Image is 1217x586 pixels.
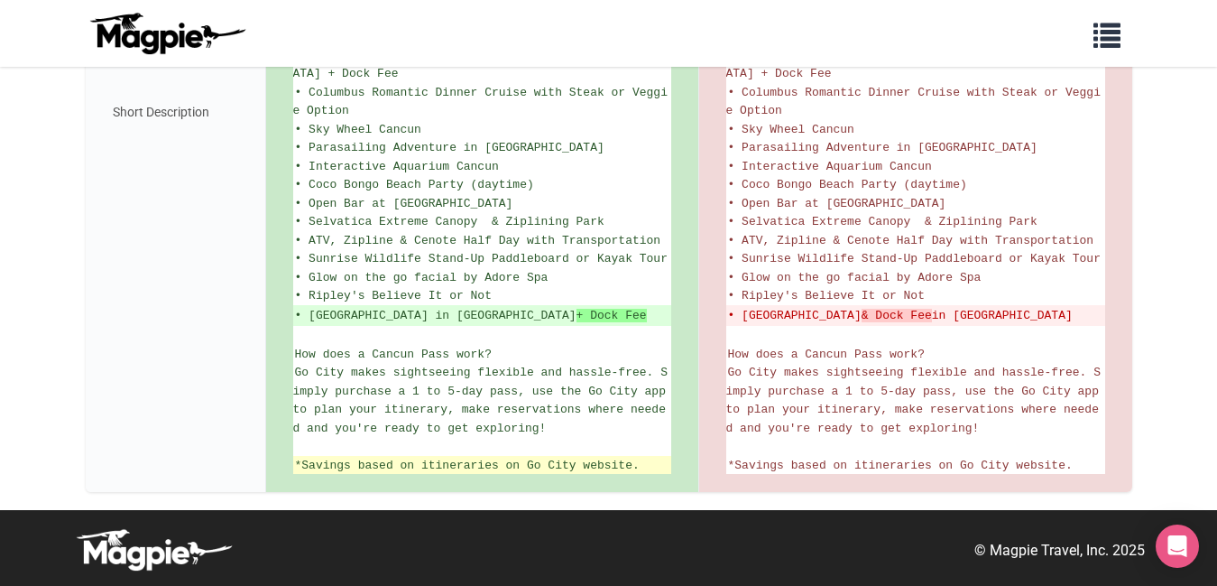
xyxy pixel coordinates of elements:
[728,178,967,191] span: • Coco Bongo Beach Party (daytime)
[728,234,1094,247] span: • ATV, Zipline & Cenote Half Day with Transportation
[726,366,1106,435] span: Go City makes sightseeing flexible and hassle-free. Simply purchase a 1 to 5-day pass, use the Go...
[728,348,925,361] span: How does a Cancun Pass work?
[728,252,1101,265] span: • Sunrise Wildlife Stand-Up Paddleboard or Kayak Tour
[728,307,1103,325] del: • [GEOGRAPHIC_DATA] in [GEOGRAPHIC_DATA]
[728,215,1037,228] span: • Selvatica Extreme Canopy & Ziplining Park
[295,178,534,191] span: • Coco Bongo Beach Party (daytime)
[726,86,1101,118] span: • Columbus Romantic Dinner Cruise with Steak or Veggie Option
[1156,525,1199,568] div: Open Intercom Messenger
[295,234,661,247] span: • ATV, Zipline & Cenote Half Day with Transportation
[576,309,647,322] strong: + Dock Fee
[862,309,932,322] strong: & Dock Fee
[728,123,854,136] span: • Sky Wheel Cancun
[293,366,673,435] span: Go City makes sightseeing flexible and hassle-free. Simply purchase a 1 to 5-day pass, use the Go...
[728,141,1037,154] span: • Parasailing Adventure in [GEOGRAPHIC_DATA]
[295,141,604,154] span: • Parasailing Adventure in [GEOGRAPHIC_DATA]
[295,215,604,228] span: • Selvatica Extreme Canopy & Ziplining Park
[86,12,248,55] img: logo-ab69f6fb50320c5b225c76a69d11143b.png
[295,197,513,210] span: • Open Bar at [GEOGRAPHIC_DATA]
[295,160,499,173] span: • Interactive Aquarium Cancun
[295,289,492,302] span: • Ripley's Believe It or Not
[295,348,492,361] span: How does a Cancun Pass work?
[295,459,640,472] span: *Savings based on itineraries on Go City website.
[72,528,235,572] img: logo-white-d94fa1abed81b67a048b3d0f0ab5b955.png
[728,160,932,173] span: • Interactive Aquarium Cancun
[728,271,982,284] span: • Glow on the go facial by Adore Spa
[293,86,668,118] span: • Columbus Romantic Dinner Cruise with Steak or Veggie Option
[728,197,946,210] span: • Open Bar at [GEOGRAPHIC_DATA]
[295,271,549,284] span: • Glow on the go facial by Adore Spa
[295,123,421,136] span: • Sky Wheel Cancun
[295,252,668,265] span: • Sunrise Wildlife Stand-Up Paddleboard or Kayak Tour
[974,539,1145,563] p: © Magpie Travel, Inc. 2025
[728,289,925,302] span: • Ripley's Believe It or Not
[295,307,669,325] ins: • [GEOGRAPHIC_DATA] in [GEOGRAPHIC_DATA]
[728,459,1073,472] span: *Savings based on itineraries on Go City website.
